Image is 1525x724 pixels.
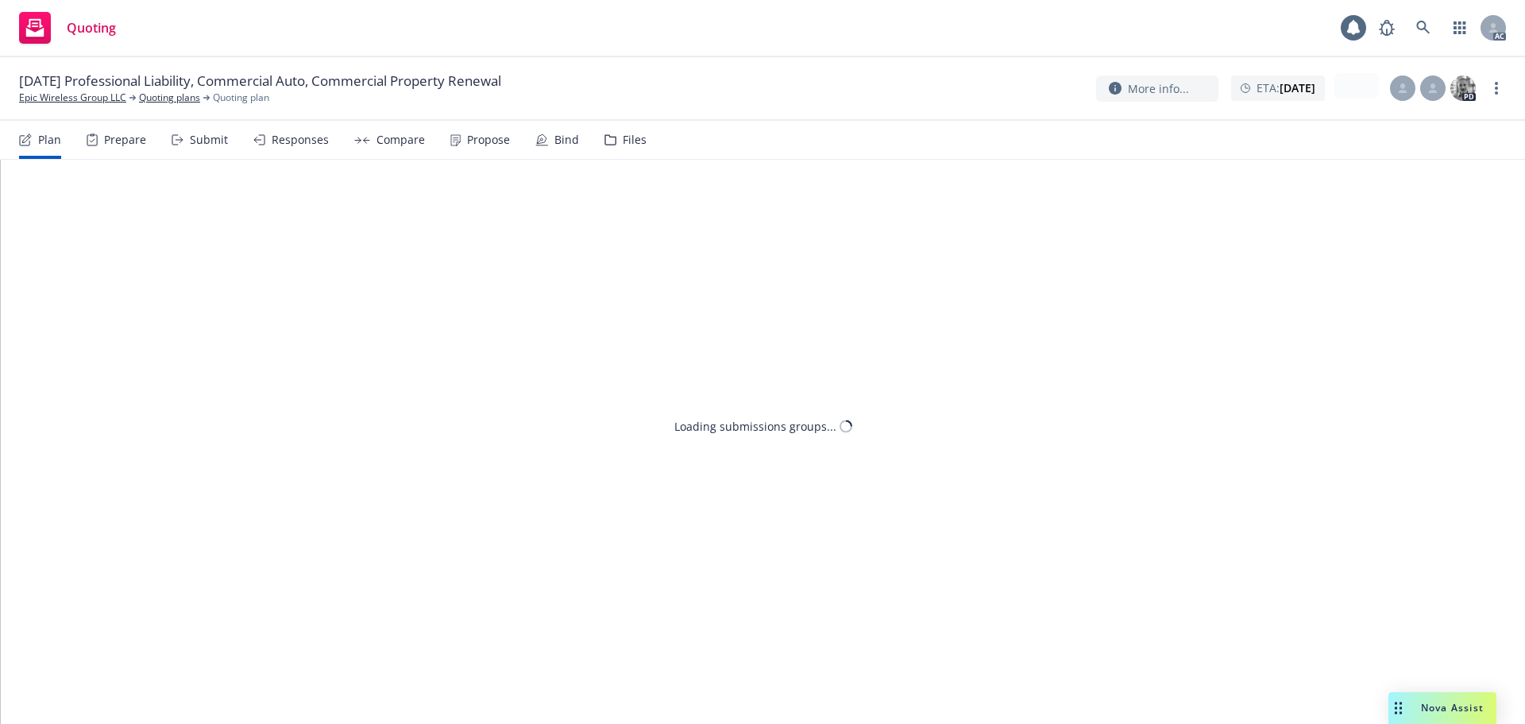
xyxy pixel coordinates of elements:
[1450,75,1476,101] img: photo
[38,134,61,146] div: Plan
[467,134,510,146] div: Propose
[1407,12,1439,44] a: Search
[104,134,146,146] div: Prepare
[623,134,647,146] div: Files
[376,134,425,146] div: Compare
[1388,692,1408,724] div: Drag to move
[674,418,836,435] div: Loading submissions groups...
[1128,80,1189,97] span: More info...
[213,91,269,105] span: Quoting plan
[1487,79,1506,98] a: more
[554,134,579,146] div: Bind
[1280,80,1315,95] strong: [DATE]
[190,134,228,146] div: Submit
[272,134,329,146] div: Responses
[19,72,501,91] span: [DATE] Professional Liability, Commercial Auto, Commercial Property Renewal
[1096,75,1218,102] button: More info...
[19,91,126,105] a: Epic Wireless Group LLC
[67,21,116,34] span: Quoting
[1257,79,1315,96] span: ETA :
[1444,12,1476,44] a: Switch app
[13,6,122,50] a: Quoting
[1371,12,1403,44] a: Report a Bug
[139,91,200,105] a: Quoting plans
[1388,692,1496,724] button: Nova Assist
[1421,701,1484,714] span: Nova Assist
